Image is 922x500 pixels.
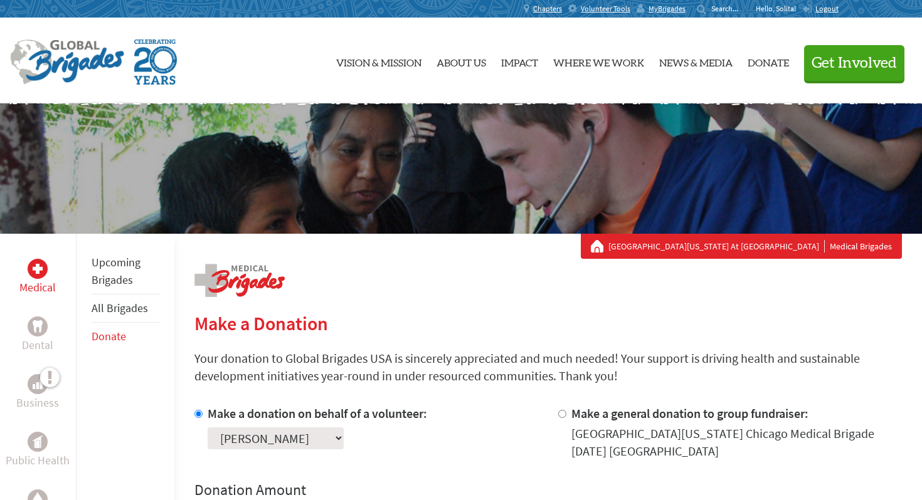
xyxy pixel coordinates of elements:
a: BusinessBusiness [16,374,59,412]
span: Volunteer Tools [581,4,630,14]
li: Donate [92,323,159,350]
a: Donate [748,28,789,93]
div: Dental [28,316,48,336]
div: Medical [28,259,48,279]
a: Impact [501,28,538,93]
a: Public HealthPublic Health [6,432,70,469]
img: Global Brigades Celebrating 20 Years [134,39,177,85]
img: Dental [33,320,43,332]
p: Public Health [6,452,70,469]
div: [GEOGRAPHIC_DATA][US_STATE] Chicago Medical Brigade [DATE] [GEOGRAPHIC_DATA] [571,425,902,460]
p: Dental [22,336,53,354]
p: Hello, Solita! [756,4,802,14]
img: Business [33,379,43,389]
img: Public Health [33,435,43,448]
div: Public Health [28,432,48,452]
a: [GEOGRAPHIC_DATA][US_STATE] At [GEOGRAPHIC_DATA] [608,240,825,253]
h4: Donation Amount [194,480,902,500]
a: All Brigades [92,301,148,315]
span: Logout [815,4,839,13]
img: Global Brigades Logo [10,39,124,85]
p: Your donation to Global Brigades USA is sincerely appreciated and much needed! Your support is dr... [194,350,902,385]
a: Where We Work [553,28,644,93]
a: Logout [802,4,839,14]
p: Medical [19,279,56,296]
img: logo-medical.png [194,264,285,297]
div: Medical Brigades [591,240,892,253]
p: Business [16,394,59,412]
span: Chapters [533,4,562,14]
div: Business [28,374,48,394]
li: All Brigades [92,294,159,323]
a: Donate [92,329,126,343]
label: Make a donation on behalf of a volunteer: [208,405,427,421]
a: About Us [437,28,486,93]
span: MyBrigades [649,4,686,14]
li: Upcoming Brigades [92,249,159,294]
a: DentalDental [22,316,53,354]
span: Get Involved [812,56,897,71]
input: Search... [711,4,747,13]
button: Get Involved [804,45,904,81]
a: Upcoming Brigades [92,255,140,287]
a: MedicalMedical [19,259,56,296]
a: News & Media [659,28,733,93]
label: Make a general donation to group fundraiser: [571,405,808,421]
img: Medical [33,264,43,274]
h2: Make a Donation [194,312,902,335]
a: Vision & Mission [336,28,421,93]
